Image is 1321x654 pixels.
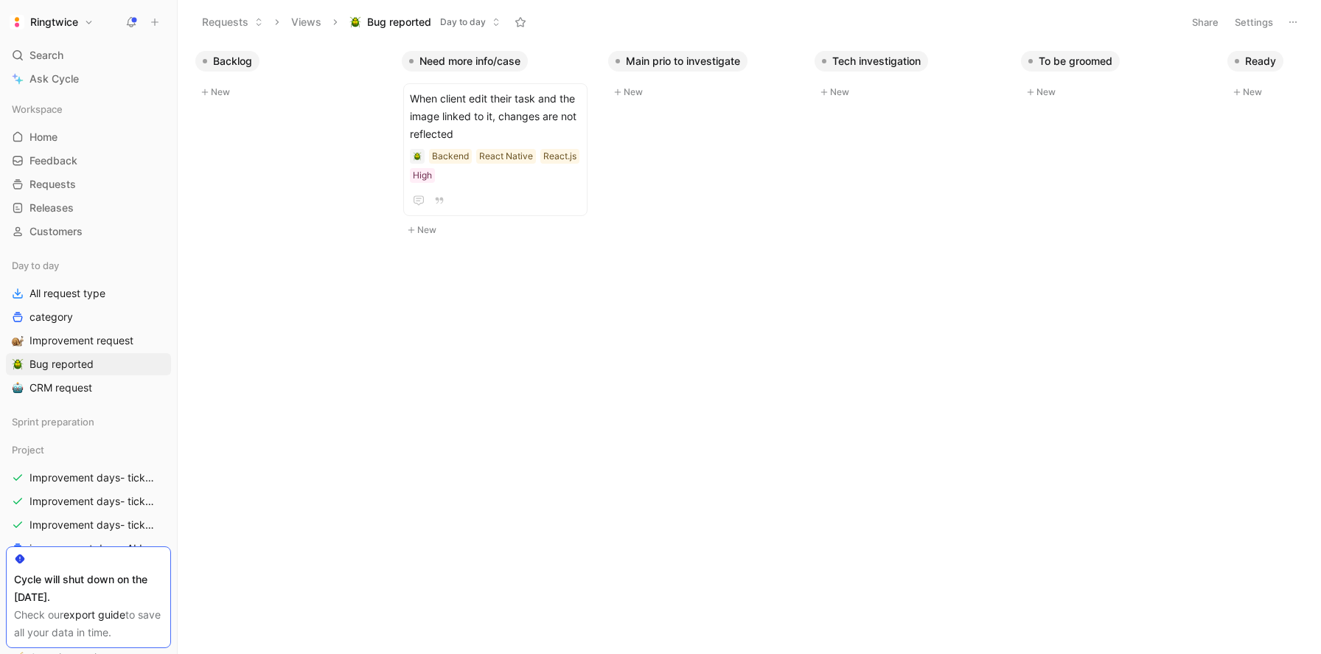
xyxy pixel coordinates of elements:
[6,490,171,512] a: Improvement days- tickets ready- backend
[440,15,486,29] span: Day to day
[815,51,928,72] button: Tech investigation
[6,330,171,352] a: 🐌Improvement request
[6,377,171,399] a: 🤖CRM request
[6,98,171,120] div: Workspace
[6,220,171,243] a: Customers
[12,335,24,347] img: 🐌
[832,54,921,69] span: Tech investigation
[29,46,63,64] span: Search
[14,571,163,606] div: Cycle will shut down on the [DATE].
[12,358,24,370] img: 🪲
[6,411,171,437] div: Sprint preparation
[10,15,24,29] img: Ringtwice
[29,310,73,324] span: category
[815,83,1009,101] button: New
[626,54,740,69] span: Main prio to investigate
[1228,12,1280,32] button: Settings
[63,608,125,621] a: export guide
[608,51,747,72] button: Main prio to investigate
[410,90,581,143] span: When client edit their task and the image linked to it, changes are not reflected
[29,130,57,145] span: Home
[12,382,24,394] img: 🤖
[410,149,425,164] div: 🪲
[608,83,803,101] button: New
[6,306,171,328] a: category
[403,83,588,216] a: When client edit their task and the image linked to it, changes are not reflectedBackendReact Nat...
[6,44,171,66] div: Search
[6,411,171,433] div: Sprint preparation
[29,70,79,88] span: Ask Cycle
[1021,83,1216,101] button: New
[602,44,809,108] div: Main prio to investigateNew
[6,254,171,399] div: Day to dayAll request typecategory🐌Improvement request🪲Bug reported🤖CRM request
[6,68,171,90] a: Ask Cycle
[285,11,328,33] button: Views
[1245,54,1276,69] span: Ready
[1227,51,1283,72] button: Ready
[12,442,44,457] span: Project
[29,357,94,372] span: Bug reported
[213,54,252,69] span: Backlog
[12,258,59,273] span: Day to day
[479,149,533,164] div: React Native
[6,150,171,172] a: Feedback
[29,518,156,532] span: Improvement days- tickets ready-legacy
[29,541,145,556] span: improvement days- ALL
[9,379,27,397] button: 🤖
[14,606,163,641] div: Check our to save all your data in time.
[6,439,171,583] div: ProjectImprovement days- tickets ready- ReactImprovement days- tickets ready- backendImprovement ...
[6,282,171,305] a: All request type
[809,44,1015,108] div: Tech investigationNew
[6,353,171,375] a: 🪲Bug reported
[29,494,156,509] span: Improvement days- tickets ready- backend
[1185,12,1225,32] button: Share
[195,51,259,72] button: Backlog
[189,44,396,108] div: BacklogNew
[6,12,97,32] button: RingtwiceRingtwice
[6,254,171,276] div: Day to day
[6,514,171,536] a: Improvement days- tickets ready-legacy
[29,224,83,239] span: Customers
[195,11,270,33] button: Requests
[6,173,171,195] a: Requests
[6,538,171,560] a: improvement days- ALL
[9,355,27,373] button: 🪲
[12,414,94,429] span: Sprint preparation
[29,201,74,215] span: Releases
[29,333,133,348] span: Improvement request
[1015,44,1221,108] div: To be groomedNew
[29,286,105,301] span: All request type
[29,380,92,395] span: CRM request
[29,177,76,192] span: Requests
[402,51,528,72] button: Need more info/case
[6,197,171,219] a: Releases
[396,44,602,246] div: Need more info/caseNew
[9,332,27,349] button: 🐌
[402,221,596,239] button: New
[12,102,63,116] span: Workspace
[1021,51,1120,72] button: To be groomed
[1039,54,1112,69] span: To be groomed
[6,126,171,148] a: Home
[6,467,171,489] a: Improvement days- tickets ready- React
[349,16,361,28] img: 🪲
[413,152,422,161] img: 🪲
[30,15,78,29] h1: Ringtwice
[419,54,520,69] span: Need more info/case
[29,153,77,168] span: Feedback
[6,439,171,461] div: Project
[29,470,156,485] span: Improvement days- tickets ready- React
[432,149,469,164] div: Backend
[543,149,576,164] div: React.js
[343,11,507,33] button: 🪲Bug reportedDay to day
[195,83,390,101] button: New
[367,15,431,29] span: Bug reported
[413,168,432,183] div: High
